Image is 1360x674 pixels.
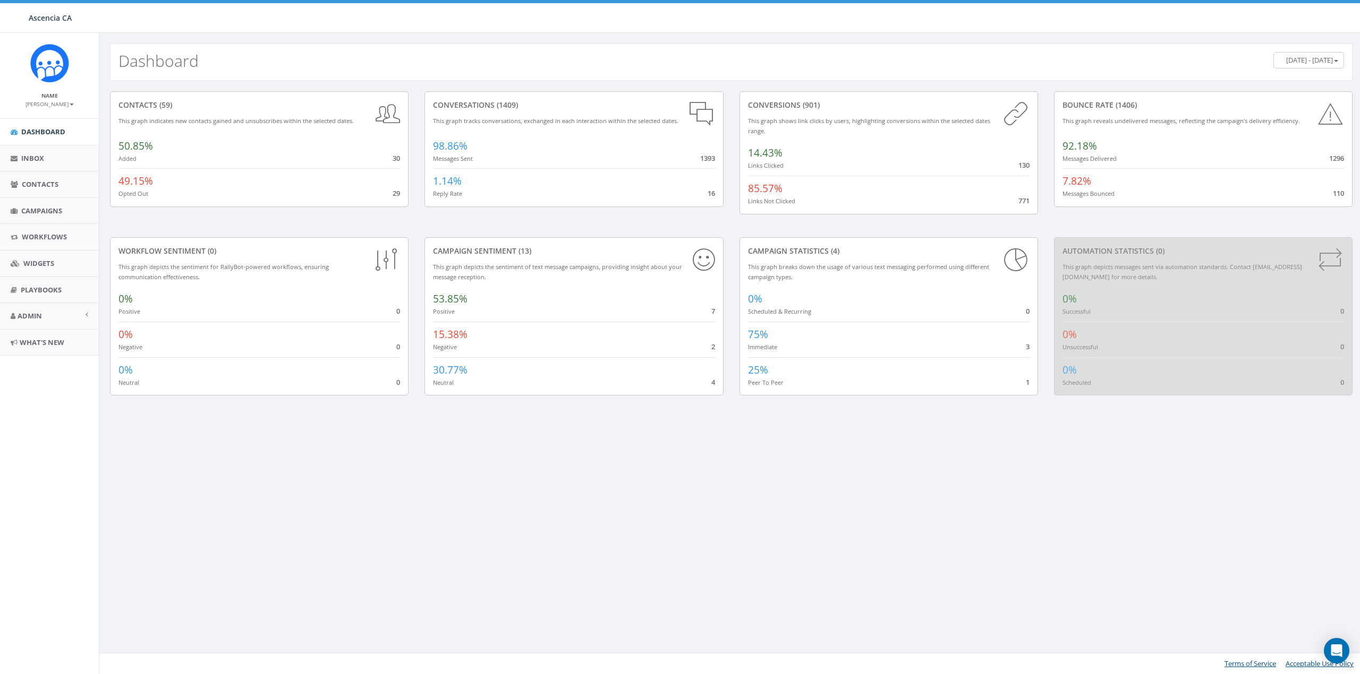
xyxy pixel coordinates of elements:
[118,52,199,70] h2: Dashboard
[433,327,467,341] span: 15.38%
[1062,292,1077,306] span: 0%
[22,232,67,241] span: Workflows
[748,263,989,281] small: This graph breaks down the usage of various text messaging performed using different campaign types.
[433,100,715,110] div: conversations
[1018,196,1030,205] span: 771
[1329,153,1344,163] span: 1296
[1062,246,1344,256] div: Automation Statistics
[1026,377,1030,387] span: 1
[29,13,72,23] span: Ascencia CA
[25,100,74,108] small: [PERSON_NAME]
[396,342,400,351] span: 0
[1026,342,1030,351] span: 3
[21,285,62,295] span: Playbooks
[433,246,715,256] div: Campaign Sentiment
[25,99,74,108] a: [PERSON_NAME]
[1324,638,1349,663] div: Open Intercom Messenger
[118,100,400,110] div: contacts
[118,378,139,386] small: Neutral
[1062,174,1091,188] span: 7.82%
[748,343,777,351] small: Immediate
[1062,117,1300,125] small: This graph reveals undelivered messages, reflecting the campaign's delivery efficiency.
[118,307,140,315] small: Positive
[118,327,133,341] span: 0%
[118,117,354,125] small: This graph indicates new contacts gained and unsubscribes within the selected dates.
[1340,306,1344,316] span: 0
[748,117,990,135] small: This graph shows link clicks by users, highlighting conversions within the selected dates range.
[1340,342,1344,351] span: 0
[20,338,64,347] span: What's New
[1062,363,1077,377] span: 0%
[433,292,467,306] span: 53.85%
[18,311,42,321] span: Admin
[748,100,1030,110] div: conversions
[118,139,153,153] span: 50.85%
[1333,188,1344,198] span: 110
[206,246,216,256] span: (0)
[1340,377,1344,387] span: 0
[1225,659,1276,668] a: Terms of Service
[396,377,400,387] span: 0
[433,117,678,125] small: This graph tracks conversations, exchanged in each interaction within the selected dates.
[495,100,518,110] span: (1409)
[21,153,44,163] span: Inbox
[748,182,783,195] span: 85.57%
[22,179,58,189] span: Contacts
[801,100,820,110] span: (901)
[1062,343,1098,351] small: Unsuccessful
[393,153,400,163] span: 30
[1062,154,1117,162] small: Messages Delivered
[1154,246,1164,256] span: (0)
[393,188,400,198] span: 29
[829,246,839,256] span: (4)
[1062,139,1097,153] span: 92.18%
[118,174,153,188] span: 49.15%
[118,154,137,162] small: Added
[433,139,467,153] span: 98.86%
[433,363,467,377] span: 30.77%
[30,44,70,83] img: Rally_Platform_Icon.png
[433,189,462,197] small: Reply Rate
[748,378,784,386] small: Peer To Peer
[748,327,768,341] span: 75%
[433,154,473,162] small: Messages Sent
[1113,100,1137,110] span: (1406)
[708,188,715,198] span: 16
[41,92,58,99] small: Name
[433,307,455,315] small: Positive
[118,263,329,281] small: This graph depicts the sentiment for RallyBot-powered workflows, ensuring communication effective...
[748,146,783,160] span: 14.43%
[118,363,133,377] span: 0%
[157,100,172,110] span: (59)
[396,306,400,316] span: 0
[433,263,682,281] small: This graph depicts the sentiment of text message campaigns, providing insight about your message ...
[748,246,1030,256] div: Campaign Statistics
[748,292,762,306] span: 0%
[1062,307,1091,315] small: Successful
[748,307,811,315] small: Scheduled & Recurring
[711,377,715,387] span: 4
[1286,55,1333,65] span: [DATE] - [DATE]
[433,343,457,351] small: Negative
[516,246,531,256] span: (13)
[1286,659,1354,668] a: Acceptable Use Policy
[21,127,65,136] span: Dashboard
[1018,160,1030,170] span: 130
[748,161,784,169] small: Links Clicked
[700,153,715,163] span: 1393
[748,363,768,377] span: 25%
[1062,189,1115,197] small: Messages Bounced
[118,246,400,256] div: Workflow Sentiment
[1062,327,1077,341] span: 0%
[433,174,462,188] span: 1.14%
[1062,100,1344,110] div: Bounce Rate
[711,342,715,351] span: 2
[118,189,148,197] small: Opted Out
[118,343,142,351] small: Negative
[23,258,54,268] span: Widgets
[118,292,133,306] span: 0%
[1062,378,1091,386] small: Scheduled
[711,306,715,316] span: 7
[1062,263,1302,281] small: This graph depicts messages sent via automation standards. Contact [EMAIL_ADDRESS][DOMAIN_NAME] f...
[1026,306,1030,316] span: 0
